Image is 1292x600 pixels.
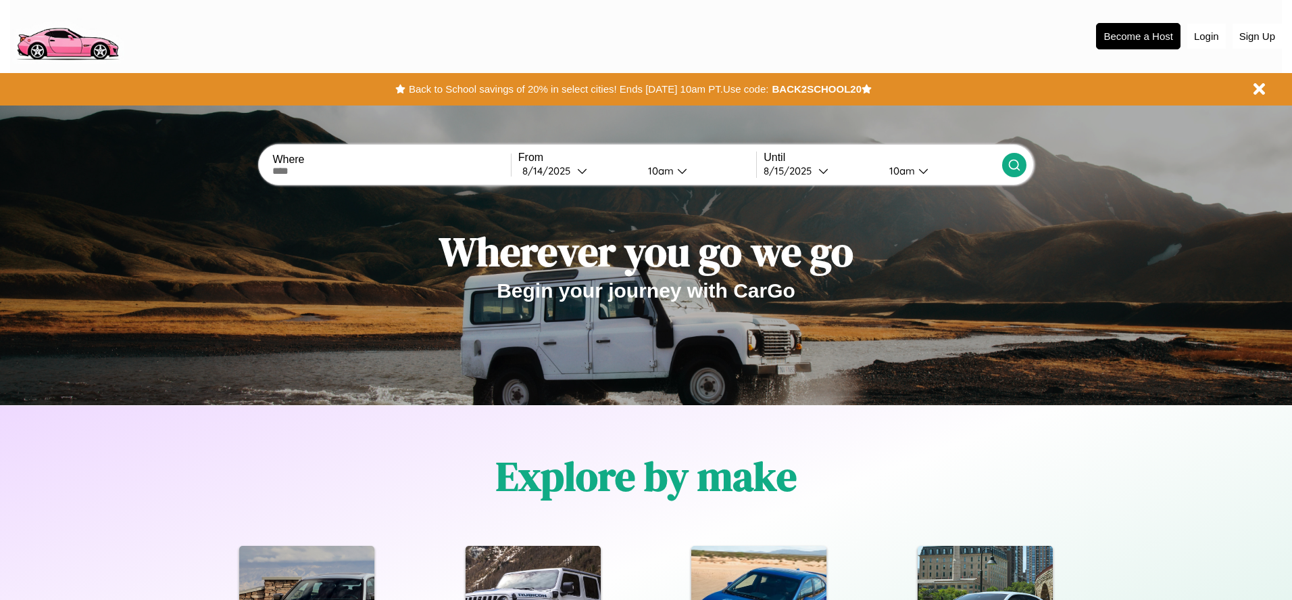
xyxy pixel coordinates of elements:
button: Sign Up [1233,24,1282,49]
div: 10am [883,164,918,177]
label: Where [272,154,510,166]
button: Back to School savings of 20% in select cities! Ends [DATE] 10am PT.Use code: [405,80,772,99]
h1: Explore by make [496,448,797,504]
button: 10am [878,164,1001,178]
button: 8/14/2025 [518,164,637,178]
div: 8 / 14 / 2025 [522,164,577,177]
button: Become a Host [1096,23,1181,49]
img: logo [10,7,124,64]
label: Until [764,152,1001,164]
b: BACK2SCHOOL20 [772,83,862,95]
button: 10am [637,164,756,178]
label: From [518,152,756,164]
button: Login [1187,24,1226,49]
div: 8 / 15 / 2025 [764,164,818,177]
div: 10am [641,164,677,177]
